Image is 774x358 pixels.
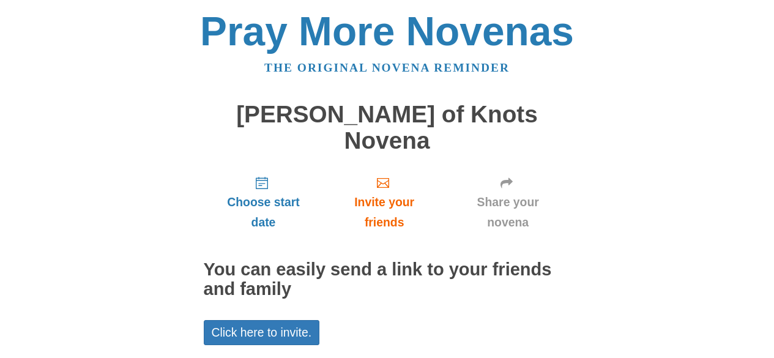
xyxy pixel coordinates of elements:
a: Share your novena [445,166,571,239]
h1: [PERSON_NAME] of Knots Novena [204,102,571,154]
span: Invite your friends [335,192,433,233]
span: Share your novena [458,192,559,233]
a: Click here to invite. [204,320,320,345]
h2: You can easily send a link to your friends and family [204,260,571,299]
a: Invite your friends [323,166,445,239]
a: Pray More Novenas [200,9,574,54]
a: The original novena reminder [264,61,510,74]
a: Choose start date [204,166,324,239]
span: Choose start date [216,192,311,233]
